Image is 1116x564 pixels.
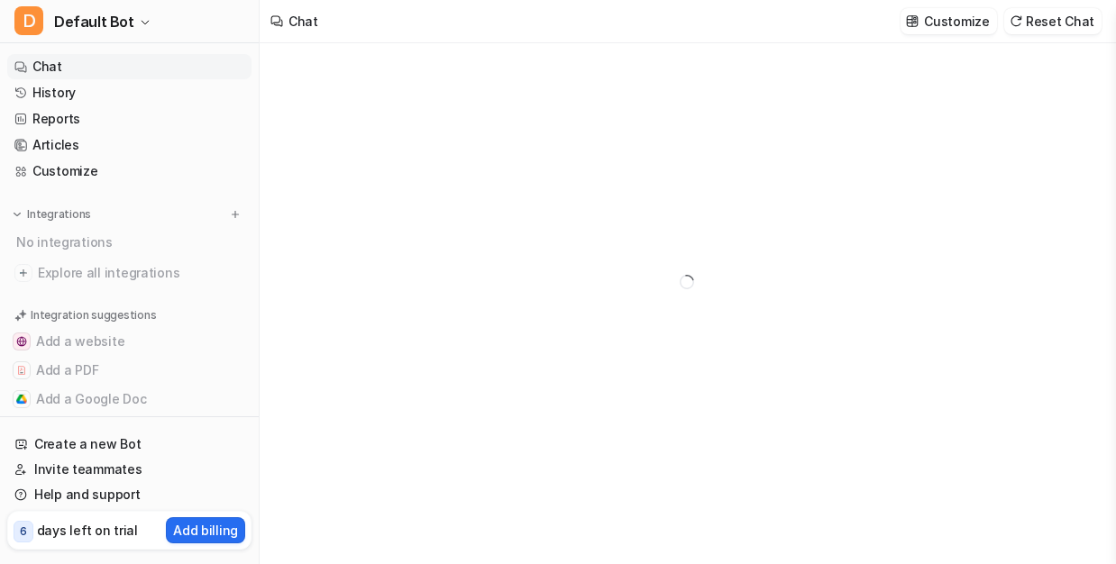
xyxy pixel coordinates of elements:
a: Chat [7,54,252,79]
button: Add billing [166,517,245,543]
img: expand menu [11,208,23,221]
img: Add a website [16,336,27,347]
p: days left on trial [37,521,138,540]
button: Reset Chat [1004,8,1102,34]
img: Add a Google Doc [16,394,27,405]
a: Customize [7,159,252,184]
button: Add a Google DocAdd a Google Doc [7,385,252,414]
a: Articles [7,132,252,158]
div: No integrations [11,227,252,257]
button: Customize [901,8,996,34]
img: Add a PDF [16,365,27,376]
button: Integrations [7,205,96,223]
a: Explore all integrations [7,260,252,286]
a: History [7,80,252,105]
a: Invite teammates [7,457,252,482]
img: reset [1010,14,1022,28]
a: Create a new Bot [7,432,252,457]
span: Explore all integrations [38,259,244,287]
p: Integration suggestions [31,307,156,323]
a: Reports [7,106,252,132]
button: Add to Zendesk [7,414,252,442]
img: customize [906,14,919,28]
div: Chat [288,12,318,31]
p: Integrations [27,207,91,222]
img: menu_add.svg [229,208,242,221]
p: 6 [20,523,27,540]
a: Help and support [7,482,252,507]
button: Add a websiteAdd a website [7,327,252,356]
button: Add a PDFAdd a PDF [7,356,252,385]
p: Add billing [173,521,238,540]
p: Customize [924,12,989,31]
span: D [14,6,43,35]
img: explore all integrations [14,264,32,282]
span: Default Bot [54,9,134,34]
